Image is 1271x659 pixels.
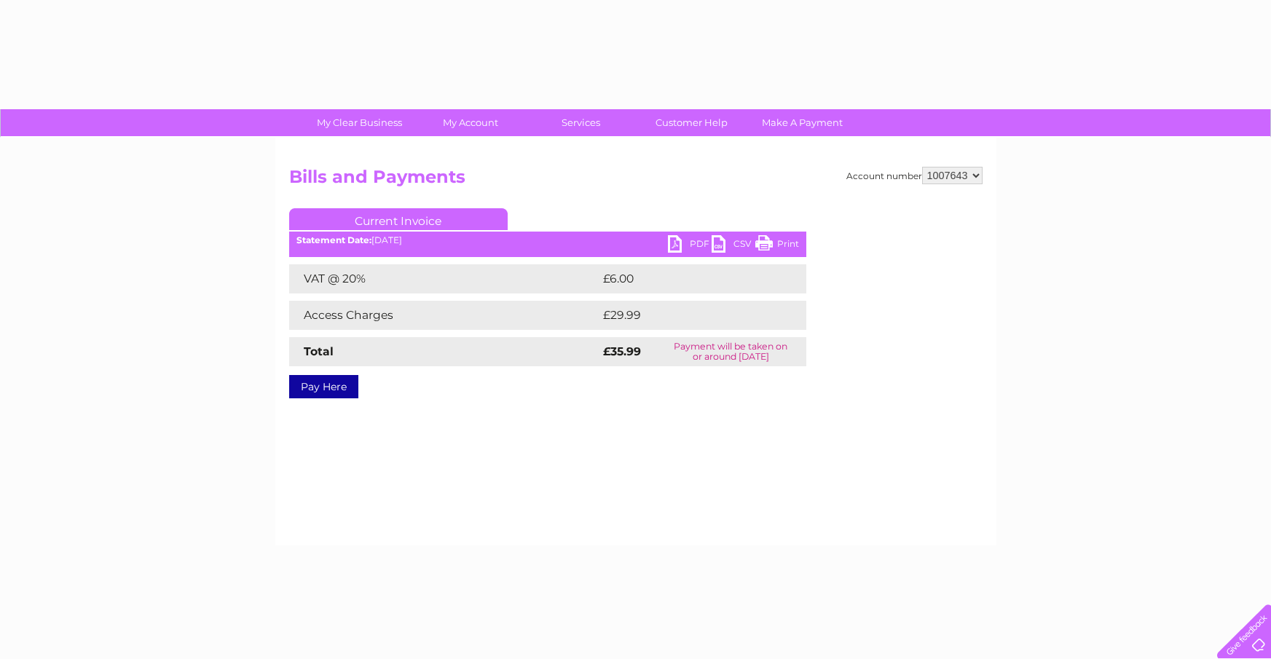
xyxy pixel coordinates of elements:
a: CSV [712,235,755,256]
h2: Bills and Payments [289,167,983,194]
a: Make A Payment [742,109,862,136]
td: Payment will be taken on or around [DATE] [656,337,806,366]
a: Customer Help [631,109,752,136]
a: Current Invoice [289,208,508,230]
a: PDF [668,235,712,256]
strong: £35.99 [603,344,641,358]
div: [DATE] [289,235,806,245]
strong: Total [304,344,334,358]
a: Print [755,235,799,256]
a: My Account [410,109,530,136]
a: Services [521,109,641,136]
td: £6.00 [599,264,773,293]
b: Statement Date: [296,234,371,245]
td: £29.99 [599,301,778,330]
div: Account number [846,167,983,184]
td: VAT @ 20% [289,264,599,293]
td: Access Charges [289,301,599,330]
a: My Clear Business [299,109,420,136]
a: Pay Here [289,375,358,398]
